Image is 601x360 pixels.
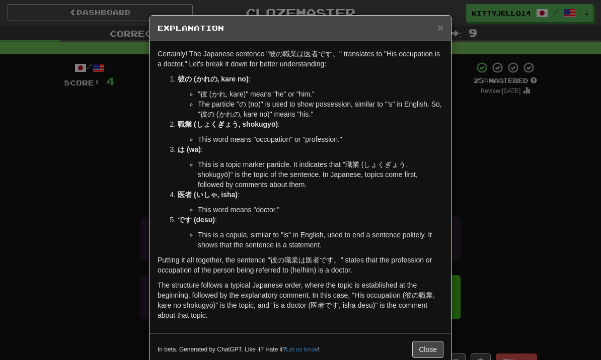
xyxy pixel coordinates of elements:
[178,120,278,128] strong: 職業 (しょくぎょう, shokugyō)
[198,159,443,190] li: This is a topic marker particle. It indicates that "職業 (しょくぎょう, shokugyō)" is the topic of the se...
[412,341,443,358] button: Close
[178,74,443,84] p: :
[437,22,443,33] span: ×
[178,75,249,83] strong: 彼の (かれの, kare no)
[158,255,443,275] p: Putting it all together, the sentence "彼の職業は医者です。" states that the profession or occupation of th...
[178,145,201,153] strong: は (wa)
[198,89,443,99] li: "彼 (かれ, kare)" means "he" or "him."
[158,345,320,354] small: In beta. Generated by ChatGPT. Like it? Hate it? !
[198,230,443,250] li: This is a copula, similar to "is" in English, used to end a sentence politely. It shows that the ...
[158,280,443,320] p: The structure follows a typical Japanese order, where the topic is established at the beginning, ...
[158,49,443,69] p: Certainly! The Japanese sentence "彼の職業は医者です。" translates to "His occupation is a doctor." Let's b...
[178,215,443,225] p: :
[178,190,443,200] p: :
[178,191,238,199] strong: 医者 (いしゃ, isha)
[198,99,443,119] li: The particle "の (no)" is used to show possession, similar to "'s" in English. So, "彼の (かれの, kare ...
[178,216,215,224] strong: です (desu)
[158,23,443,33] h5: Explanation
[286,346,318,353] a: Let us know
[198,134,443,144] li: This word means "occupation" or "profession."
[178,144,443,154] p: :
[198,205,443,215] li: This word means "doctor."
[437,22,443,33] button: Close
[178,119,443,129] p: :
